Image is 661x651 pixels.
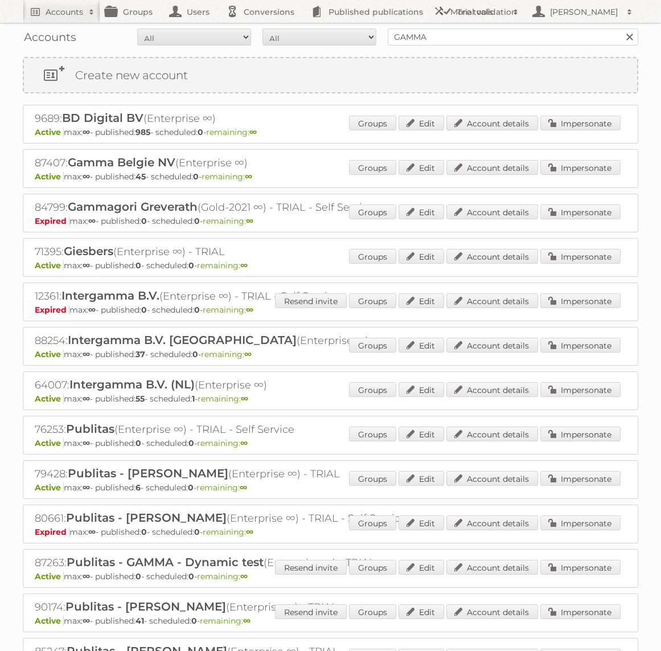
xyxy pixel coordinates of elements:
span: Active [35,394,64,404]
p: max: - published: - scheduled: - [35,438,626,448]
h2: 12361: (Enterprise ∞) - TRIAL - Self Service [35,289,433,304]
span: Expired [35,305,69,315]
strong: ∞ [83,616,90,626]
strong: 985 [136,127,150,137]
strong: ∞ [83,438,90,448]
span: BD Digital BV [62,111,143,125]
span: Publitas - [PERSON_NAME] [66,511,227,525]
strong: 0 [194,527,200,537]
a: Impersonate [540,204,621,219]
span: Active [35,260,64,271]
h2: 84799: (Gold-2021 ∞) - TRIAL - Self Service [35,200,433,215]
a: Impersonate [540,338,621,353]
strong: 41 [136,616,144,626]
p: max: - published: - scheduled: - [35,127,626,137]
a: Groups [349,338,396,353]
a: Resend invite [275,560,347,575]
span: Intergamma B.V. [61,289,159,302]
span: remaining: [201,349,252,359]
strong: ∞ [88,216,96,226]
span: remaining: [197,571,248,582]
a: Account details [446,427,538,441]
strong: ∞ [246,305,253,315]
strong: 0 [191,616,197,626]
span: remaining: [203,305,253,315]
span: Active [35,571,64,582]
strong: 0 [141,216,147,226]
span: Active [35,482,64,493]
a: Groups [349,560,396,575]
strong: ∞ [244,349,252,359]
strong: 0 [136,260,141,271]
span: Active [35,349,64,359]
h2: 80661: (Enterprise ∞) - TRIAL - Self Service [35,511,433,526]
span: Active [35,127,64,137]
a: Impersonate [540,293,621,308]
a: Edit [399,427,444,441]
span: remaining: [196,482,247,493]
a: Edit [399,204,444,219]
strong: ∞ [88,527,96,537]
a: Account details [446,560,538,575]
strong: 0 [194,216,200,226]
strong: 0 [188,260,194,271]
a: Impersonate [540,116,621,130]
strong: ∞ [83,482,90,493]
h2: [PERSON_NAME] [547,6,621,18]
p: max: - published: - scheduled: - [35,571,626,582]
strong: 0 [141,527,147,537]
span: Active [35,171,64,182]
a: Impersonate [540,427,621,441]
strong: 0 [193,171,199,182]
span: remaining: [197,260,248,271]
strong: 0 [141,305,147,315]
strong: ∞ [243,616,251,626]
span: Active [35,438,64,448]
a: Account details [446,604,538,619]
strong: ∞ [83,349,90,359]
a: Edit [399,604,444,619]
p: max: - published: - scheduled: - [35,216,626,226]
strong: 0 [192,349,198,359]
a: Groups [349,249,396,264]
span: Expired [35,216,69,226]
strong: 6 [136,482,141,493]
span: Publitas - GAMMA - Dynamic test [67,555,264,569]
a: Groups [349,515,396,530]
span: remaining: [197,438,248,448]
a: Account details [446,382,538,397]
a: Impersonate [540,560,621,575]
a: Account details [446,116,538,130]
h2: 87263: (Enterprise ∞) - TRIAL [35,555,433,570]
span: remaining: [198,394,248,404]
span: Publitas [66,422,114,436]
p: max: - published: - scheduled: - [35,527,626,537]
strong: ∞ [246,527,253,537]
a: Account details [446,515,538,530]
a: Edit [399,249,444,264]
p: max: - published: - scheduled: - [35,482,626,493]
strong: 0 [198,127,203,137]
strong: ∞ [83,394,90,404]
span: Publitas - [PERSON_NAME] [68,466,228,480]
a: Edit [399,338,444,353]
span: Intergamma B.V. [GEOGRAPHIC_DATA] [68,333,297,347]
strong: 55 [136,394,145,404]
a: Account details [446,338,538,353]
h2: 87407: (Enterprise ∞) [35,155,433,170]
a: Edit [399,160,444,175]
h2: More tools [450,6,507,18]
a: Create new account [24,58,637,92]
p: max: - published: - scheduled: - [35,260,626,271]
span: Expired [35,527,69,537]
strong: 37 [136,349,145,359]
p: max: - published: - scheduled: - [35,305,626,315]
a: Edit [399,116,444,130]
strong: ∞ [83,571,90,582]
a: Account details [446,293,538,308]
a: Resend invite [275,293,347,308]
h2: 76253: (Enterprise ∞) - TRIAL - Self Service [35,422,433,437]
a: Impersonate [540,515,621,530]
strong: 0 [136,571,141,582]
a: Groups [349,293,396,308]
